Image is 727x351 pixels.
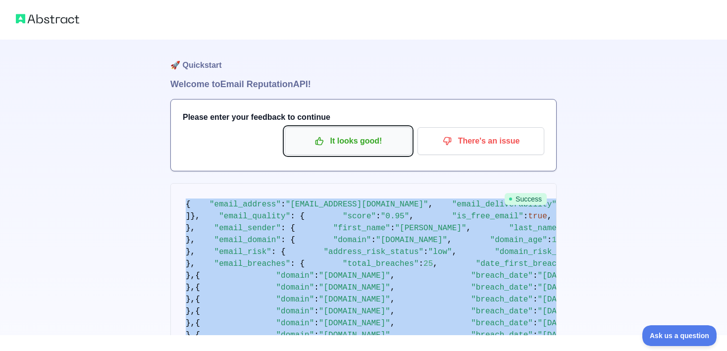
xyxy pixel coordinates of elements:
span: : [376,212,381,221]
span: "email_quality" [219,212,290,221]
span: "breach_date" [471,295,533,304]
img: Abstract logo [16,12,79,26]
span: "[DOMAIN_NAME]" [319,307,390,316]
span: "email_risk" [214,248,271,256]
span: "low" [428,248,452,256]
span: : [533,331,538,340]
span: "0.95" [381,212,410,221]
h1: 🚀 Quickstart [170,40,557,77]
span: "[DOMAIN_NAME]" [319,271,390,280]
span: "domain" [276,319,314,328]
span: : [281,200,286,209]
span: , [390,319,395,328]
span: , [390,283,395,292]
p: It looks good! [292,133,404,150]
span: "email_domain" [214,236,281,245]
span: "breach_date" [471,307,533,316]
span: , [433,259,438,268]
span: : [533,283,538,292]
span: : [533,319,538,328]
span: { [186,200,191,209]
span: 10993 [552,236,575,245]
h3: Please enter your feedback to continue [183,111,544,123]
span: : [523,212,528,221]
span: : [314,331,319,340]
span: "[EMAIL_ADDRESS][DOMAIN_NAME]" [286,200,428,209]
span: : [314,283,319,292]
span: "[PERSON_NAME]" [395,224,466,233]
span: , [390,295,395,304]
span: , [390,331,395,340]
span: : { [290,212,305,221]
span: "[DOMAIN_NAME]" [319,319,390,328]
span: "domain" [276,283,314,292]
span: "email_breaches" [214,259,291,268]
span: "breach_date" [471,271,533,280]
span: "domain" [276,331,314,340]
span: "domain" [276,307,314,316]
h1: Welcome to Email Reputation API! [170,77,557,91]
span: , [467,224,471,233]
span: true [528,212,547,221]
span: : [533,295,538,304]
span: "email_sender" [214,224,281,233]
span: "email_address" [209,200,281,209]
span: "first_name" [333,224,390,233]
span: : [418,259,423,268]
span: , [409,212,414,221]
span: : [533,271,538,280]
span: "date_first_breached" [476,259,576,268]
span: Success [505,193,547,205]
span: "domain" [276,295,314,304]
span: : [314,295,319,304]
span: , [447,236,452,245]
span: "[DOMAIN_NAME]" [319,331,390,340]
span: "domain_risk_status" [495,248,590,256]
span: "[DOMAIN_NAME]" [376,236,447,245]
span: "[DOMAIN_NAME]" [319,295,390,304]
iframe: Toggle Customer Support [642,325,717,346]
span: "is_free_email" [452,212,523,221]
span: "[DATE]" [538,271,576,280]
span: : [533,307,538,316]
span: , [452,248,457,256]
span: : [423,248,428,256]
span: "[DATE]" [538,295,576,304]
span: "[DATE]" [538,319,576,328]
span: "domain_age" [490,236,547,245]
span: "total_breaches" [343,259,419,268]
p: There's an issue [425,133,537,150]
span: : [314,271,319,280]
span: "breach_date" [471,319,533,328]
span: "last_name" [509,224,562,233]
span: "address_risk_status" [323,248,423,256]
span: "domain" [276,271,314,280]
span: "[DATE]" [538,307,576,316]
span: : { [271,248,286,256]
span: : [390,224,395,233]
span: "breach_date" [471,283,533,292]
span: "domain" [333,236,371,245]
span: "[DATE]" [538,331,576,340]
button: It looks good! [285,127,412,155]
span: : [314,319,319,328]
span: 25 [423,259,433,268]
span: : [371,236,376,245]
span: : { [281,224,295,233]
span: , [547,212,552,221]
span: "[DATE]" [538,283,576,292]
button: There's an issue [417,127,544,155]
span: "[DOMAIN_NAME]" [319,283,390,292]
span: "email_deliverability" [452,200,557,209]
span: "breach_date" [471,331,533,340]
span: "score" [343,212,376,221]
span: : [547,236,552,245]
span: , [428,200,433,209]
span: , [390,271,395,280]
span: : { [290,259,305,268]
span: : { [281,236,295,245]
span: , [390,307,395,316]
span: : [314,307,319,316]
